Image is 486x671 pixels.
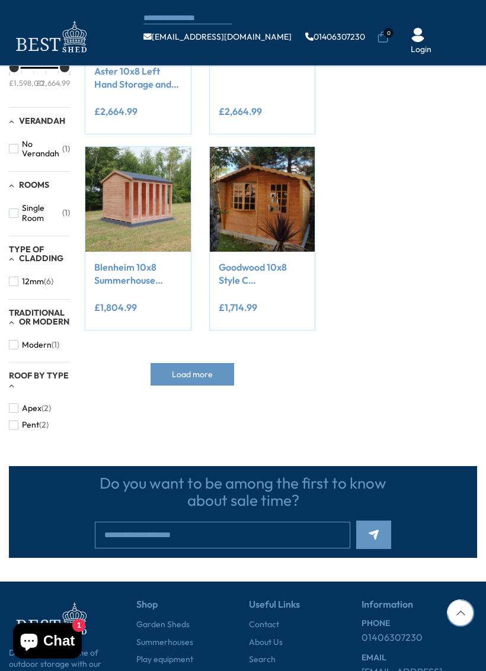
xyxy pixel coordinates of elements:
[44,277,53,287] span: (6)
[22,277,44,287] span: 12mm
[9,67,70,98] div: Price
[172,370,213,378] span: Load more
[9,623,85,662] inbox-online-store-chat: Shopify online store chat
[249,599,347,619] h5: Useful Links
[52,340,59,350] span: (1)
[95,475,391,509] h3: Do you want to be among the first to know about sale time?
[19,115,65,126] span: Verandah
[22,420,39,430] span: Pent
[9,336,59,354] button: Modern
[9,400,51,417] button: Apex
[94,303,137,312] ins: £1,804.99
[362,631,423,644] a: 01406307230
[249,619,279,631] a: Contact
[356,521,391,549] button: Subscribe
[219,107,262,116] ins: £2,664.99
[9,18,92,56] img: logo
[22,340,52,350] span: Modern
[94,65,181,91] a: Aster 10x8 Left Hand Storage and Summerhouse 12mm Shiplap
[94,261,181,287] a: Blenheim 10x8 Summerhouse 12mm Shiplap
[151,363,234,386] button: Load more
[9,244,63,264] span: Type of Cladding
[219,261,306,287] a: Goodwood 10x8 Style C Summerhouse 12mm Shiplap
[411,28,425,42] img: User Icon
[41,403,51,413] span: (2)
[136,619,190,631] a: Garden Sheds
[136,637,193,648] a: Summerhouses
[39,420,49,430] span: (2)
[9,599,92,638] img: footer-logo
[362,653,477,662] h6: EMAIL
[9,136,70,163] button: No Verandah
[411,44,431,56] a: Login
[249,637,283,648] a: About Us
[136,599,234,619] h5: Shop
[136,654,193,666] a: Play equipment
[219,303,257,312] ins: £1,714.99
[9,370,69,381] span: Roof By Type
[9,273,53,290] button: 12mm
[143,33,292,41] a: [EMAIL_ADDRESS][DOMAIN_NAME]
[9,200,70,227] button: Single Room
[305,33,365,41] a: 01406307230
[62,144,70,154] span: (1)
[362,619,477,628] h6: PHONE
[22,139,62,159] span: No Verandah
[377,31,389,43] a: 0
[22,203,62,223] span: Single Room
[94,107,138,116] ins: £2,664.99
[249,654,276,666] a: Search
[9,416,49,434] button: Pent
[62,208,70,218] span: (1)
[19,179,49,190] span: Rooms
[36,77,70,88] div: £2,664.99
[22,403,41,413] span: Apex
[9,307,69,327] span: Traditional or Modern
[9,77,44,88] div: £1,598.00
[362,599,477,619] h5: Information
[383,28,394,38] span: 0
